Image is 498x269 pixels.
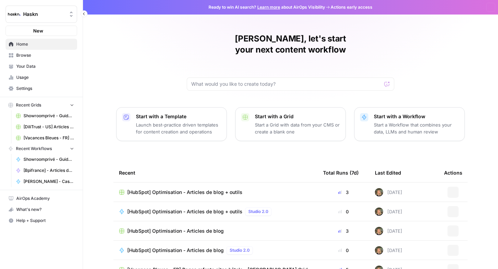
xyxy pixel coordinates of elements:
[13,154,77,165] a: Showroomprivé - Guide d'achat de 800 mots
[6,61,77,72] a: Your Data
[375,188,383,196] img: ziyu4k121h9vid6fczkx3ylgkuqx
[6,72,77,83] a: Usage
[255,113,340,120] p: Start with a Grid
[16,102,41,108] span: Recent Grids
[323,228,364,234] div: 3
[6,39,77,50] a: Home
[16,74,74,81] span: Usage
[444,163,462,182] div: Actions
[119,163,312,182] div: Recent
[6,26,77,36] button: New
[33,27,43,34] span: New
[375,227,383,235] img: ziyu4k121h9vid6fczkx3ylgkuqx
[323,208,364,215] div: 0
[16,146,52,152] span: Recent Workflows
[119,189,312,196] a: [HubSpot] Optimisation - Articles de blog + outils
[375,246,383,254] img: ziyu4k121h9vid6fczkx3ylgkuqx
[127,228,224,234] span: [HubSpot] Optimisation - Articles de blog
[24,135,74,141] span: [Vacances Bleues - FR] Pages refonte sites hôtels - [GEOGRAPHIC_DATA]
[13,176,77,187] a: [PERSON_NAME] - Cas pratique final
[16,195,74,202] span: AirOps Academy
[119,228,312,234] a: [HubSpot] Optimisation - Articles de blog
[24,167,74,174] span: [Bpifrance] - Articles de blog - Thématique - Startups - Article
[235,107,346,141] button: Start with a GridStart a Grid with data from your CMS or create a blank one
[323,247,364,254] div: 0
[13,165,77,176] a: [Bpifrance] - Articles de blog - Thématique - Startups - Article
[127,189,242,196] span: [HubSpot] Optimisation - Articles de blog + outils
[375,188,402,196] div: [DATE]
[24,156,74,163] span: Showroomprivé - Guide d'achat de 800 mots
[6,100,77,110] button: Recent Grids
[6,143,77,154] button: Recent Workflows
[13,121,77,132] a: [DiliTrust - US] Articles de blog 700-1000 mots Grid
[16,217,74,224] span: Help + Support
[16,52,74,58] span: Browse
[331,4,372,10] span: Actions early access
[24,178,74,185] span: [PERSON_NAME] - Cas pratique final
[375,207,402,216] div: [DATE]
[119,246,312,254] a: [HubSpot] Optimisation - Articles de blogStudio 2.0
[354,107,465,141] button: Start with a WorkflowStart a Workflow that combines your data, LLMs and human review
[248,208,268,215] span: Studio 2.0
[374,121,459,135] p: Start a Workflow that combines your data, LLMs and human review
[6,215,77,226] button: Help + Support
[6,204,77,215] div: What's new?
[6,83,77,94] a: Settings
[136,113,221,120] p: Start with a Template
[116,107,227,141] button: Start with a TemplateLaunch best-practice driven templates for content creation and operations
[191,81,381,87] input: What would you like to create today?
[16,85,74,92] span: Settings
[6,6,77,23] button: Workspace: Haskn
[6,50,77,61] a: Browse
[375,227,402,235] div: [DATE]
[8,8,20,20] img: Haskn Logo
[23,11,65,18] span: Haskn
[209,4,325,10] span: Ready to win AI search? about AirOps Visibility
[6,204,77,215] button: What's new?
[127,247,224,254] span: [HubSpot] Optimisation - Articles de blog
[24,124,74,130] span: [DiliTrust - US] Articles de blog 700-1000 mots Grid
[375,246,402,254] div: [DATE]
[230,247,250,253] span: Studio 2.0
[136,121,221,135] p: Launch best-practice driven templates for content creation and operations
[323,189,364,196] div: 3
[16,41,74,47] span: Home
[16,63,74,69] span: Your Data
[257,4,280,10] a: Learn more
[323,163,359,182] div: Total Runs (7d)
[255,121,340,135] p: Start a Grid with data from your CMS or create a blank one
[187,33,394,55] h1: [PERSON_NAME], let's start your next content workflow
[119,207,312,216] a: [HubSpot] Optimisation - Articles de blog + outilsStudio 2.0
[375,207,383,216] img: ziyu4k121h9vid6fczkx3ylgkuqx
[13,110,77,121] a: Showroomprivé - Guide d'achat de 800 mots Grid
[127,208,242,215] span: [HubSpot] Optimisation - Articles de blog + outils
[374,113,459,120] p: Start with a Workflow
[24,113,74,119] span: Showroomprivé - Guide d'achat de 800 mots Grid
[375,163,401,182] div: Last Edited
[13,132,77,143] a: [Vacances Bleues - FR] Pages refonte sites hôtels - [GEOGRAPHIC_DATA]
[6,193,77,204] a: AirOps Academy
